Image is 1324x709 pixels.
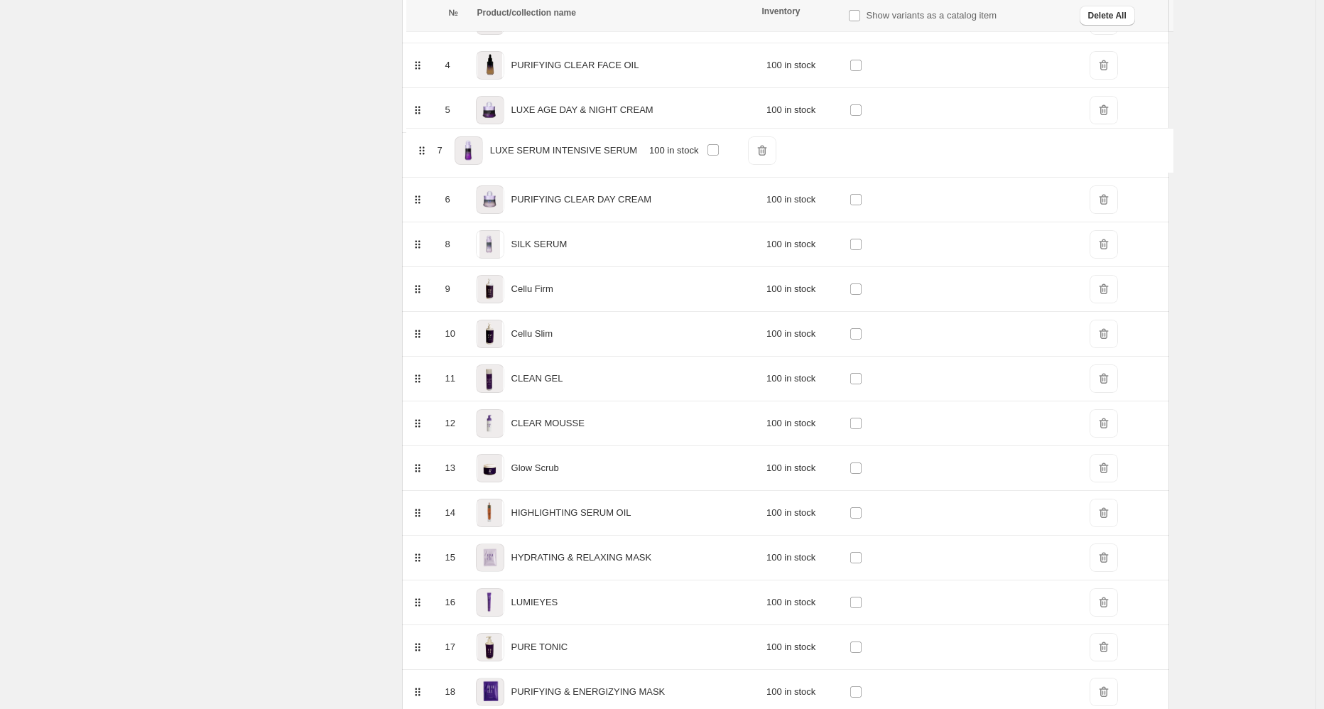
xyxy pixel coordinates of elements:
[511,461,559,475] p: Glow Scrub
[477,499,502,527] img: Screenshot2025-05-09alle16.10.40.png
[762,6,840,17] div: Inventory
[476,678,504,705] img: Screenshot2025-05-09alle16.13.59.png
[477,8,576,18] span: Product/collection name
[511,237,568,251] p: SILK SERUM
[445,104,450,115] span: 5
[762,491,845,536] td: 100 in stock
[762,312,845,357] td: 100 in stock
[445,462,455,473] span: 13
[477,454,503,482] img: GlowScrub.png
[477,51,503,80] img: PurifyingClear.png
[762,43,845,88] td: 100 in stock
[477,588,503,617] img: Screenshot2025-05-09alle16.19.52.png
[511,327,553,341] p: Cellu Slim
[762,625,845,670] td: 100 in stock
[445,194,450,205] span: 6
[511,372,563,386] p: CLEAN GEL
[445,418,455,428] span: 12
[511,551,652,565] p: HYDRATING & RELAXING MASK
[1088,10,1127,21] span: Delete All
[511,58,639,72] p: PURIFYING CLEAR FACE OIL
[762,536,845,580] td: 100 in stock
[445,686,455,697] span: 18
[762,88,845,133] td: 100 in stock
[445,642,455,652] span: 17
[762,222,845,267] td: 100 in stock
[476,96,504,124] img: Screenshot2025-05-09alle16.22.23.png
[445,507,455,518] span: 14
[445,328,455,339] span: 10
[867,10,997,21] span: Show variants as a catalog item
[511,595,558,610] p: LUMIEYES
[477,320,502,348] img: CelluSlim.png
[477,275,503,303] img: CelluFirm_691ca0f7-e289-414a-ab34-9c950711c905.png
[445,60,450,70] span: 4
[477,633,503,661] img: PureTonic.png
[445,373,455,384] span: 11
[762,401,845,446] td: 100 in stock
[511,416,585,431] p: CLEAR MOUSSE
[511,685,666,699] p: PURIFYING & ENERGIZYING MASK
[762,267,845,312] td: 100 in stock
[762,580,845,625] td: 100 in stock
[477,364,502,393] img: CleanGel_ca10c953-e32f-4b34-b9bd-f70cf3398a99.png
[477,409,503,438] img: Screenshot2025-05-09alle16.18.06.png
[762,178,845,222] td: 100 in stock
[511,506,631,520] p: HIGHLIGHTING SERUM OIL
[511,103,653,117] p: LUXE AGE DAY & NIGHT CREAM
[445,239,450,249] span: 8
[476,544,504,571] img: Screenshot2025-05-09alle16.14.47.png
[511,640,568,654] p: PURE TONIC
[445,597,455,607] span: 16
[445,552,455,563] span: 15
[511,282,553,296] p: Cellu Firm
[477,185,503,214] img: Screenshot2025-05-09alle16.07.15.png
[762,446,845,491] td: 100 in stock
[445,283,450,294] span: 9
[1080,6,1135,26] button: Delete All
[511,193,651,207] p: PURIFYING CLEAR DAY CREAM
[762,357,845,401] td: 100 in stock
[449,8,458,18] span: №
